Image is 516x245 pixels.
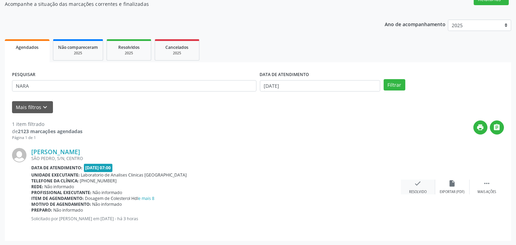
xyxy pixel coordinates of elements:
[260,70,309,80] label: DATA DE ATENDIMENTO
[31,148,80,156] a: [PERSON_NAME]
[31,216,401,222] p: Solicitado por [PERSON_NAME] em [DATE] - há 3 horas
[31,190,91,195] b: Profissional executante:
[112,51,146,56] div: 2025
[92,201,122,207] span: Não informado
[12,135,83,141] div: Página 1 de 1
[493,124,501,131] i: 
[385,20,446,28] p: Ano de acompanhamento
[85,195,155,201] span: Dosagem de Colesterol Hdl
[384,79,405,91] button: Filtrar
[31,207,52,213] b: Preparo:
[477,124,484,131] i: print
[166,44,189,50] span: Cancelados
[5,0,359,8] p: Acompanhe a situação das marcações correntes e finalizadas
[160,51,194,56] div: 2025
[31,156,401,161] div: SÃO PEDRO, S/N, CENTRO
[54,207,83,213] span: Não informado
[12,120,83,128] div: 1 item filtrado
[31,172,80,178] b: Unidade executante:
[490,120,504,135] button: 
[45,184,74,190] span: Não informado
[440,190,465,194] div: Exportar (PDF)
[31,184,43,190] b: Rede:
[12,70,35,80] label: PESQUISAR
[12,80,256,92] input: Nome, CNS
[58,51,98,56] div: 2025
[31,165,83,171] b: Data de atendimento:
[12,128,83,135] div: de
[58,44,98,50] span: Não compareceram
[31,201,91,207] b: Motivo de agendamento:
[473,120,487,135] button: print
[477,190,496,194] div: Mais ações
[118,44,140,50] span: Resolvidos
[139,195,155,201] a: e mais 8
[93,190,122,195] span: Não informado
[260,80,380,92] input: Selecione um intervalo
[449,180,456,187] i: insert_drive_file
[31,195,84,201] b: Item de agendamento:
[16,44,39,50] span: Agendados
[409,190,427,194] div: Resolvido
[18,128,83,135] strong: 2123 marcações agendadas
[81,172,187,178] span: Laboratorio de Analises Clinicas [GEOGRAPHIC_DATA]
[42,104,49,111] i: keyboard_arrow_down
[31,178,79,184] b: Telefone da clínica:
[84,164,113,172] span: [DATE] 07:00
[12,101,53,113] button: Mais filtroskeyboard_arrow_down
[414,180,422,187] i: check
[80,178,117,184] span: [PHONE_NUMBER]
[12,148,26,162] img: img
[483,180,491,187] i: 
